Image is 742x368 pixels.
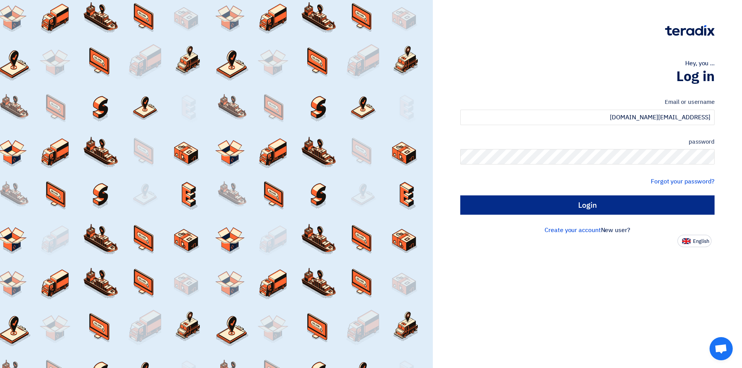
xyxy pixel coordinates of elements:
a: Forgot your password? [651,177,715,186]
button: English [677,235,711,247]
font: password [689,137,715,146]
font: Hey, you ... [685,59,715,68]
div: Open chat [710,337,733,360]
input: Login [460,195,715,215]
font: Email or username [665,98,715,106]
font: Log in [676,66,715,87]
font: English [693,237,709,245]
font: New user? [601,226,630,235]
input: Enter your work email or username... [460,110,715,125]
img: Teradix logo [665,25,715,36]
img: en-US.png [682,238,691,244]
a: Create your account [545,226,601,235]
